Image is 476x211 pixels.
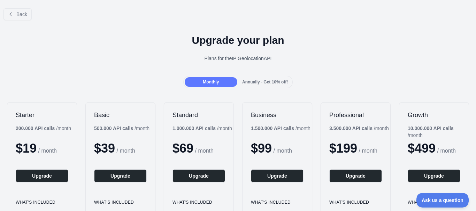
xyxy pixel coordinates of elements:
h2: Growth [408,111,460,119]
b: 1.000.000 API calls [172,125,216,131]
h2: Professional [329,111,382,119]
div: / month [408,125,469,139]
span: $ 199 [329,141,357,155]
span: $ 499 [408,141,436,155]
h2: Business [251,111,304,119]
div: / month [172,125,232,132]
div: / month [329,125,389,132]
span: $ 69 [172,141,193,155]
div: / month [251,125,310,132]
span: $ 99 [251,141,272,155]
iframe: Toggle Customer Support [416,193,469,208]
h2: Standard [172,111,225,119]
b: 1.500.000 API calls [251,125,294,131]
b: 3.500.000 API calls [329,125,373,131]
b: 10.000.000 API calls [408,125,454,131]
